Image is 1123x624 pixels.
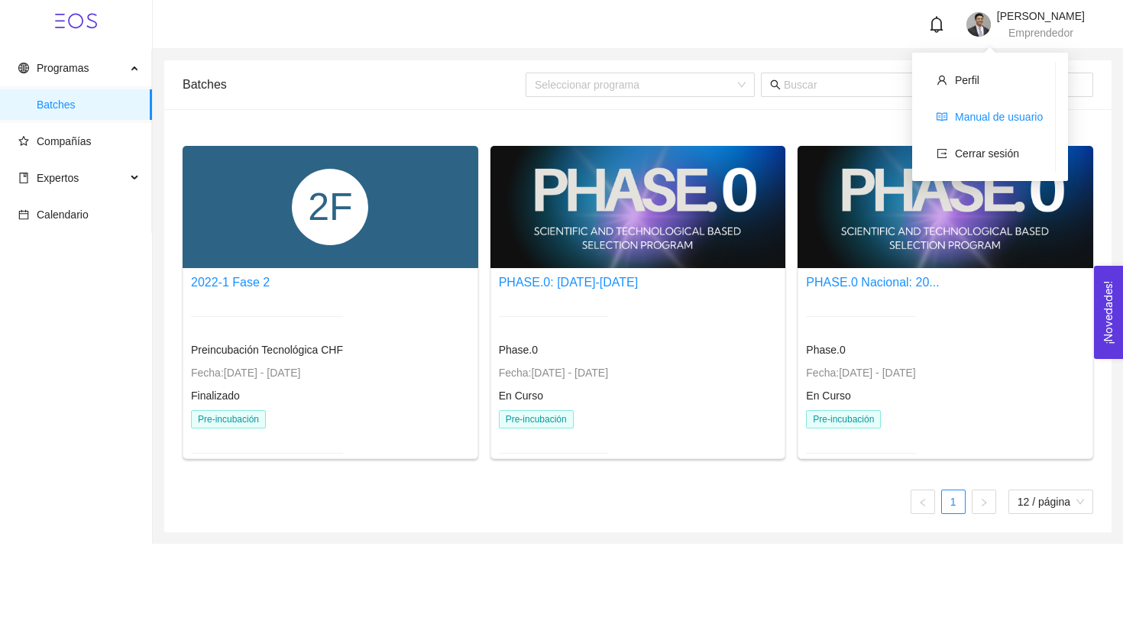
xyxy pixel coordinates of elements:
span: Pre-incubación [191,410,266,428]
span: Calendario [37,209,89,221]
div: Batches [183,63,526,106]
button: Open Feedback Widget [1094,266,1123,359]
span: [PERSON_NAME] [997,10,1085,22]
div: tamaño de página [1008,490,1093,514]
a: PHASE.0: [DATE]-[DATE] [499,276,639,289]
img: 1742662809930-Copia%20de%20Yo%20mero.jpg [966,12,991,37]
a: 2022-1 Fase 2 [191,276,270,289]
span: Pre-incubación [806,410,881,428]
span: user [937,75,947,86]
span: Phase.0 [499,344,538,356]
span: Cerrar sesión [955,147,1019,160]
span: Phase.0 [806,344,845,356]
span: Compañías [37,135,92,147]
span: En Curso [499,390,543,402]
span: Emprendedor [1008,27,1073,39]
span: left [918,498,927,507]
span: Batches [37,89,140,120]
span: star [18,136,29,147]
li: 1 [941,490,966,514]
span: search [770,79,781,90]
a: Manual de usuario [955,111,1043,123]
li: Página siguiente [972,490,996,514]
span: Fecha: [DATE] - [DATE] [806,367,915,379]
span: Pre-incubación [499,410,574,428]
span: En Curso [806,390,850,402]
span: right [979,498,989,507]
span: bell [928,16,945,33]
span: book [18,173,29,183]
a: 1 [942,490,965,513]
span: Programas [37,62,89,74]
span: 12 / página [1018,490,1084,513]
span: global [18,63,29,73]
span: Perfil [955,74,979,86]
span: Fecha: [DATE] - [DATE] [191,367,300,379]
div: 2F [292,169,368,245]
input: Buscar [784,76,1084,93]
span: Fecha: [DATE] - [DATE] [499,367,608,379]
a: PHASE.0 Nacional: 20... [806,276,939,289]
span: calendar [18,209,29,220]
button: left [911,490,935,514]
span: export [937,148,947,159]
span: Expertos [37,172,79,184]
span: Finalizado [191,390,240,402]
button: right [972,490,996,514]
span: Preincubación Tecnológica CHF [191,344,343,356]
li: Página anterior [911,490,935,514]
